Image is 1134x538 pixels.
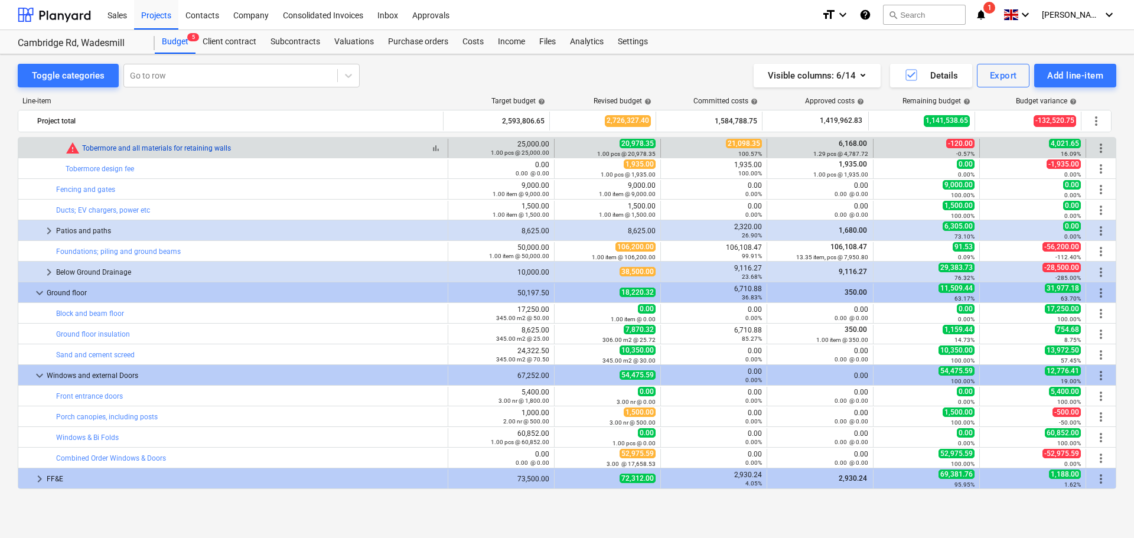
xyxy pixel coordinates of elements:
span: -1,935.00 [1047,159,1081,169]
small: -0.57% [956,151,975,157]
small: 3.00 nr @ 0.00 [617,399,656,405]
small: 85.27% [742,335,762,342]
span: 350.00 [843,325,868,334]
a: Foundations; piling and ground beams [56,247,181,256]
span: 60,852.00 [1045,428,1081,438]
small: 3.00 nr @ 500.00 [610,419,656,426]
button: Visible columns:6/14 [754,64,881,87]
span: bar_chart [431,144,441,153]
span: More actions [1089,114,1103,128]
small: 1.00 item @ 9,000.00 [599,191,656,197]
div: 8,625.00 [453,227,549,235]
span: -52,975.59 [1042,449,1081,458]
span: More actions [1094,472,1108,486]
small: 100.00% [951,192,975,198]
small: 0.00 @ 0.00 [516,459,549,466]
a: Windows & Bi Folds [56,433,119,442]
span: 5 [187,33,199,41]
span: More actions [1094,141,1108,155]
a: Block and beam floor [56,309,124,318]
button: Details [890,64,972,87]
span: More actions [1094,431,1108,445]
span: More actions [1094,369,1108,383]
span: More actions [1094,265,1108,279]
div: 9,000.00 [559,181,656,198]
span: 0.00 [957,159,975,169]
div: FF&E [47,469,443,488]
small: 0.00 @ 0.00 [835,439,868,445]
small: 1.00 pcs @ 1,935.00 [601,171,656,178]
div: Visible columns : 6/14 [768,68,866,83]
small: 100.00% [1057,440,1081,446]
a: Combined Order Windows & Doors [56,454,166,462]
small: 0.00% [1064,171,1081,178]
small: 0.00 @ 0.00 [835,315,868,321]
span: help [855,98,864,105]
span: 1,159.44 [943,325,975,334]
a: Settings [611,30,655,54]
small: 1.00 pcs @ 20,978.35 [597,151,656,157]
span: 0.00 [1063,221,1081,231]
span: 1,935.00 [838,160,868,168]
div: 0.00 [772,202,868,219]
small: 57.45% [1061,357,1081,364]
span: 1,935.00 [624,159,656,169]
a: Purchase orders [381,30,455,54]
small: 306.00 m2 @ 25.72 [602,337,656,343]
div: 1,000.00 [453,409,549,425]
span: More actions [1094,307,1108,321]
button: Search [883,5,966,25]
span: 52,975.59 [939,449,975,458]
button: Toggle categories [18,64,119,87]
a: Client contract [195,30,263,54]
small: 1.00 item @ 1,500.00 [493,211,549,218]
div: Budget [155,30,195,54]
i: keyboard_arrow_down [836,8,850,22]
div: 9,000.00 [453,181,549,198]
i: Knowledge base [859,8,871,22]
div: 5,400.00 [453,388,549,405]
small: 0.00 @ 0.00 [835,397,868,404]
span: -500.00 [1052,407,1081,417]
span: More actions [1094,389,1108,403]
span: 0.00 [957,387,975,396]
span: 1,188.00 [1049,469,1081,479]
span: help [961,98,970,105]
small: 0.00 @ 0.00 [835,418,868,425]
span: 6,168.00 [838,139,868,148]
span: 1,500.00 [943,201,975,210]
div: 24,322.50 [453,347,549,363]
span: 11,509.44 [939,283,975,293]
small: 100.00% [951,213,975,219]
small: 13.35 item, pcs @ 7,950.80 [796,254,868,260]
span: 20,978.35 [620,139,656,148]
span: 10,350.00 [939,345,975,355]
span: More actions [1094,348,1108,362]
small: 23.68% [742,273,762,280]
div: Line-item [18,97,444,105]
small: 0.00% [1064,461,1081,467]
small: 0.00% [1064,213,1081,219]
div: Windows and external Doors [47,366,443,385]
small: 0.00 @ 0.00 [835,211,868,218]
div: 0.00 [666,305,762,322]
span: help [642,98,651,105]
span: keyboard_arrow_right [32,472,47,486]
a: Porch canopies, including posts [56,413,158,421]
span: More actions [1094,286,1108,300]
a: Front entrance doors [56,392,123,400]
span: 5,400.00 [1049,387,1081,396]
div: Analytics [563,30,611,54]
a: Tobermore design fee [66,165,134,173]
small: 0.00% [958,316,975,322]
span: -132,520.75 [1034,115,1076,126]
div: Income [491,30,532,54]
div: 0.00 [666,202,762,219]
span: 1,419,962.83 [819,116,863,126]
small: 4.05% [745,480,762,487]
small: 19.00% [1061,378,1081,384]
small: 63.17% [954,295,975,302]
a: Valuations [327,30,381,54]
